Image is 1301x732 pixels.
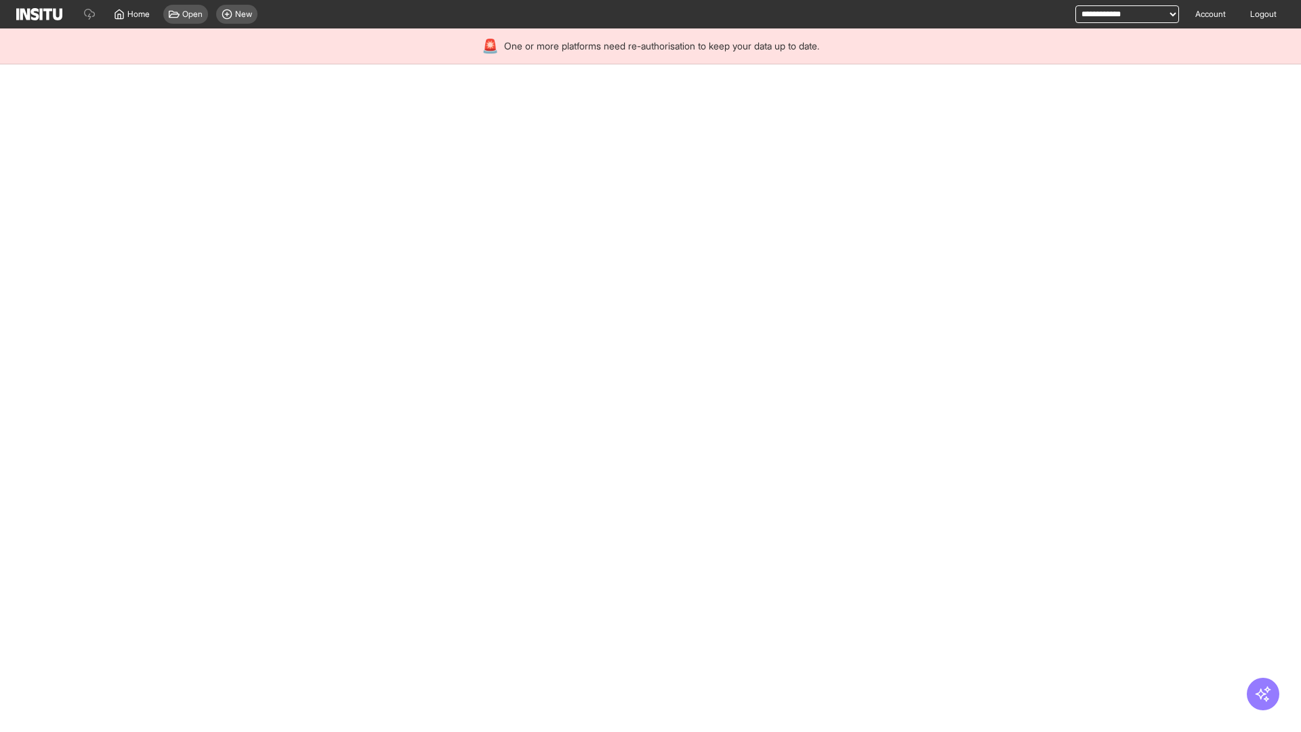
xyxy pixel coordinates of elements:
[235,9,252,20] span: New
[504,39,819,53] span: One or more platforms need re-authorisation to keep your data up to date.
[482,37,499,56] div: 🚨
[16,8,62,20] img: Logo
[127,9,150,20] span: Home
[182,9,203,20] span: Open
